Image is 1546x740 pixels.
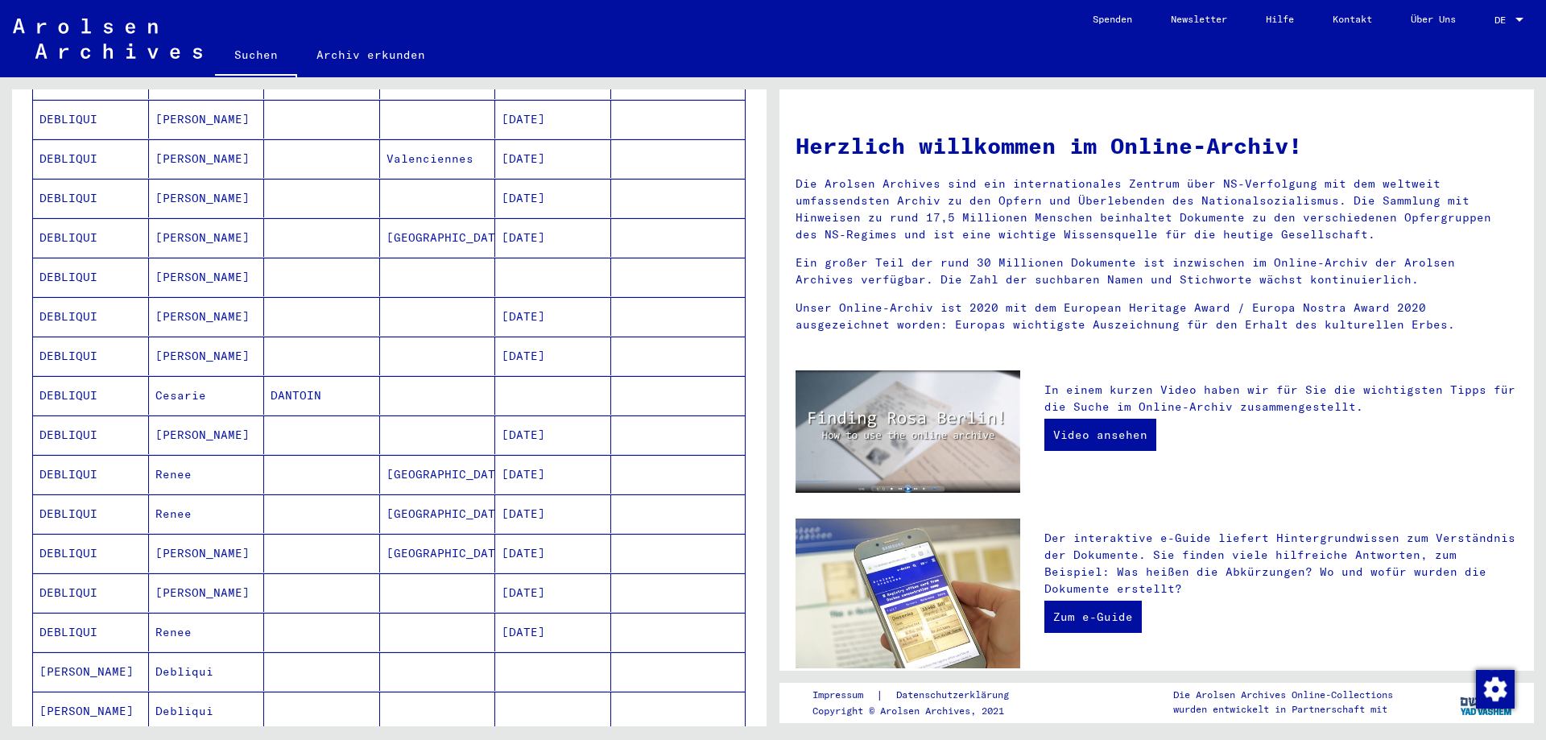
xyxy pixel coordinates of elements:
mat-cell: Renee [149,613,265,651]
p: In einem kurzen Video haben wir für Sie die wichtigsten Tipps für die Suche im Online-Archiv zusa... [1044,382,1518,415]
mat-cell: [DATE] [495,100,611,138]
p: Der interaktive e-Guide liefert Hintergrundwissen zum Verständnis der Dokumente. Sie finden viele... [1044,530,1518,597]
p: Copyright © Arolsen Archives, 2021 [812,704,1028,718]
mat-cell: [GEOGRAPHIC_DATA] [380,494,496,533]
mat-cell: [PERSON_NAME] [33,652,149,691]
a: Archiv erkunden [297,35,444,74]
mat-cell: DEBLIQUI [33,258,149,296]
img: Arolsen_neg.svg [13,19,202,59]
mat-cell: DEBLIQUI [33,218,149,257]
mat-cell: DEBLIQUI [33,455,149,494]
mat-cell: [PERSON_NAME] [149,139,265,178]
a: Impressum [812,687,876,704]
mat-cell: [PERSON_NAME] [149,534,265,573]
mat-cell: DEBLIQUI [33,534,149,573]
img: yv_logo.png [1457,682,1517,722]
mat-cell: [DATE] [495,337,611,375]
p: Ein großer Teil der rund 30 Millionen Dokumente ist inzwischen im Online-Archiv der Arolsen Archi... [796,254,1518,288]
mat-cell: Valenciennes [380,139,496,178]
mat-cell: [DATE] [495,573,611,612]
mat-cell: DEBLIQUI [33,337,149,375]
mat-cell: Debliqui [149,652,265,691]
h1: Herzlich willkommen im Online-Archiv! [796,129,1518,163]
mat-cell: [PERSON_NAME] [149,258,265,296]
mat-cell: [PERSON_NAME] [149,218,265,257]
mat-cell: [GEOGRAPHIC_DATA] [380,534,496,573]
a: Zum e-Guide [1044,601,1142,633]
mat-cell: DEBLIQUI [33,179,149,217]
mat-cell: DEBLIQUI [33,494,149,533]
mat-cell: [PERSON_NAME] [33,692,149,730]
mat-cell: [GEOGRAPHIC_DATA] [380,455,496,494]
mat-cell: DEBLIQUI [33,415,149,454]
mat-cell: Debliqui [149,692,265,730]
mat-cell: DANTOIN [264,376,380,415]
mat-cell: [PERSON_NAME] [149,337,265,375]
a: Suchen [215,35,297,77]
mat-cell: [DATE] [495,297,611,336]
a: Datenschutzerklärung [883,687,1028,704]
p: wurden entwickelt in Partnerschaft mit [1173,702,1393,717]
mat-cell: DEBLIQUI [33,139,149,178]
mat-cell: DEBLIQUI [33,613,149,651]
span: DE [1494,14,1512,26]
mat-cell: DEBLIQUI [33,573,149,612]
mat-cell: Cesarie [149,376,265,415]
img: video.jpg [796,370,1020,493]
mat-cell: [DATE] [495,494,611,533]
mat-cell: [DATE] [495,415,611,454]
mat-cell: [PERSON_NAME] [149,415,265,454]
p: Unser Online-Archiv ist 2020 mit dem European Heritage Award / Europa Nostra Award 2020 ausgezeic... [796,300,1518,333]
mat-cell: DEBLIQUI [33,376,149,415]
mat-cell: [DATE] [495,455,611,494]
mat-cell: [GEOGRAPHIC_DATA] [380,218,496,257]
div: | [812,687,1028,704]
mat-cell: [PERSON_NAME] [149,573,265,612]
img: eguide.jpg [796,519,1020,668]
p: Die Arolsen Archives Online-Collections [1173,688,1393,702]
mat-cell: [DATE] [495,534,611,573]
mat-cell: [DATE] [495,179,611,217]
mat-cell: [DATE] [495,218,611,257]
mat-cell: DEBLIQUI [33,100,149,138]
p: Die Arolsen Archives sind ein internationales Zentrum über NS-Verfolgung mit dem weltweit umfasse... [796,176,1518,243]
mat-cell: [PERSON_NAME] [149,297,265,336]
a: Video ansehen [1044,419,1156,451]
mat-cell: [DATE] [495,139,611,178]
mat-cell: [PERSON_NAME] [149,100,265,138]
mat-cell: Renee [149,455,265,494]
mat-cell: [PERSON_NAME] [149,179,265,217]
mat-cell: [DATE] [495,613,611,651]
img: Zustimmung ändern [1476,670,1515,709]
mat-cell: DEBLIQUI [33,297,149,336]
mat-cell: Renee [149,494,265,533]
